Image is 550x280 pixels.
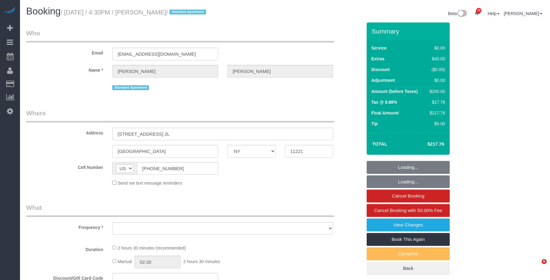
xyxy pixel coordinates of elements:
[22,128,108,136] label: Address
[4,6,16,15] img: Automaid Logo
[409,142,444,147] h4: $217.76
[118,246,186,250] span: 2 hours 30 minutes (recommended)
[169,10,206,14] span: Standard Apartment
[112,65,218,78] input: First Name
[427,88,445,94] div: $200.00
[367,190,450,202] a: Cancel Booking
[457,10,467,18] img: New interface
[137,162,218,175] input: Cell Number
[448,11,467,16] a: Beta
[371,110,399,116] label: Final Amount
[26,109,334,122] legend: Where
[112,145,218,158] input: City
[118,181,182,186] span: Send me text message reminders
[367,262,450,275] a: Back
[427,121,445,127] div: $0.00
[371,45,387,51] label: Service
[367,218,450,231] a: View Changes
[183,259,220,264] span: 2 hours 30 minutes
[118,259,132,264] span: Manual
[372,28,447,35] h3: Summary
[26,203,334,217] legend: What
[374,208,442,213] span: Cancel Booking with 50.00% Fee
[166,9,208,16] span: /
[371,99,397,105] label: Tax @ 8.88%
[367,204,450,217] a: Cancel Booking with 50.00% Fee
[427,110,445,116] div: $217.76
[227,65,333,78] input: Last Name
[427,99,445,105] div: $17.76
[61,9,208,16] small: / [DATE] / 4:30PM / [PERSON_NAME]
[488,11,500,16] a: Help
[427,66,445,73] div: ($0.00)
[367,233,450,246] a: Book This Again
[371,77,395,83] label: Adjustment
[427,77,445,83] div: $0.00
[26,29,334,42] legend: Who
[22,48,108,56] label: Email
[372,141,387,146] strong: Total
[371,88,418,94] label: Amount (before Taxes)
[112,48,218,60] input: Email
[22,162,108,170] label: Cell Number
[371,56,385,62] label: Extras
[427,56,445,62] div: $40.00
[22,244,108,253] label: Duration
[112,85,149,90] span: Standard Apartment
[504,11,542,16] a: [PERSON_NAME]
[371,121,378,127] label: Tip
[22,222,108,230] label: Frequency *
[26,6,61,17] span: Booking
[476,8,481,13] span: 26
[371,66,390,73] label: Discount
[427,45,445,51] div: $0.00
[22,65,108,73] label: Name *
[529,259,544,274] iframe: Intercom live chat
[285,145,333,158] input: Zip Code
[542,259,547,264] span: 6
[471,6,483,20] a: 26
